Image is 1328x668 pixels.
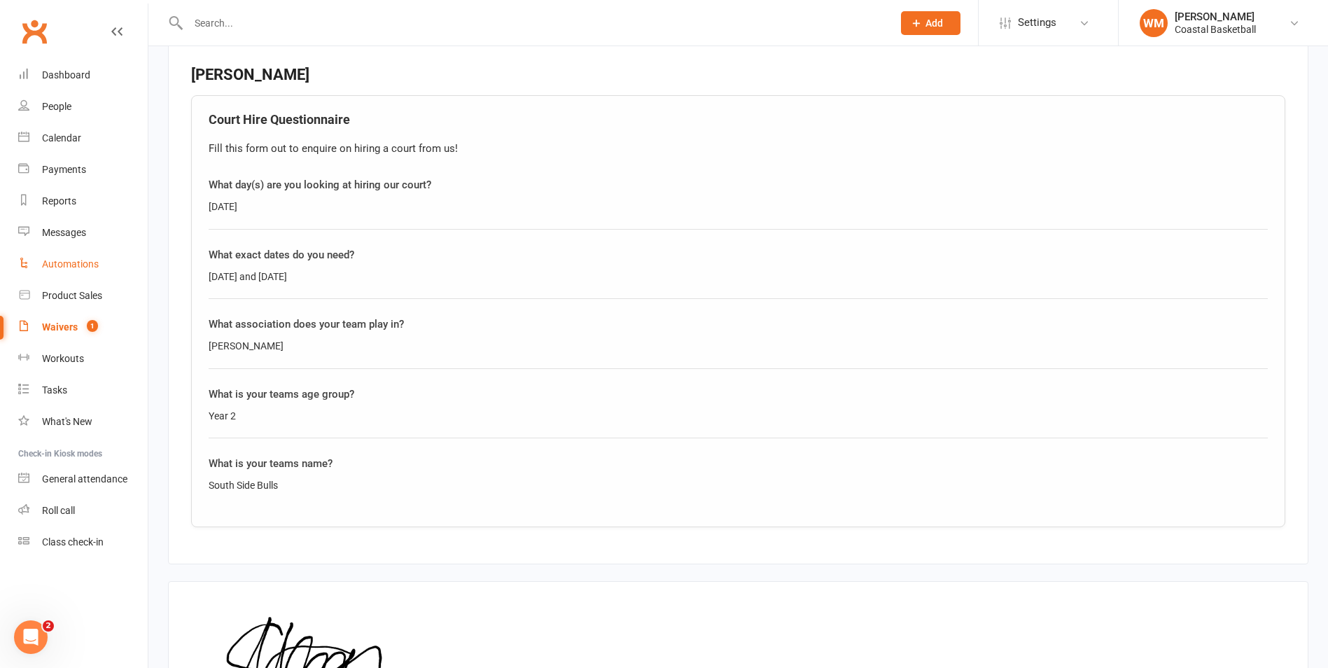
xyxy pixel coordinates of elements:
div: What is your teams age group? [209,386,1268,403]
a: Payments [18,154,148,186]
a: Class kiosk mode [18,527,148,558]
div: What day(s) are you looking at hiring our court? [209,176,1268,193]
span: Settings [1018,7,1056,39]
div: [PERSON_NAME] [1175,11,1256,23]
div: Year 2 [209,408,1268,424]
div: What is your teams name? [209,455,1268,472]
div: Waivers [42,321,78,333]
iframe: Intercom live chat [14,620,48,654]
div: What's New [42,416,92,427]
div: General attendance [42,473,127,485]
div: Product Sales [42,290,102,301]
a: Product Sales [18,280,148,312]
h4: Court Hire Questionnaire [209,113,1268,127]
button: Add [901,11,960,35]
div: [PERSON_NAME] [209,338,1268,354]
a: Clubworx [17,14,52,49]
a: Dashboard [18,60,148,91]
div: Coastal Basketball [1175,23,1256,36]
a: Workouts [18,343,148,375]
div: Calendar [42,132,81,144]
div: Messages [42,227,86,238]
span: 2 [43,620,54,632]
a: Calendar [18,123,148,154]
div: Tasks [42,384,67,396]
div: Payments [42,164,86,175]
a: Automations [18,249,148,280]
div: Dashboard [42,69,90,81]
input: Search... [184,13,883,33]
div: What exact dates do you need? [209,246,1268,263]
div: What association does your team play in? [209,316,1268,333]
div: Automations [42,258,99,270]
a: Messages [18,217,148,249]
div: Class check-in [42,536,104,548]
div: Roll call [42,505,75,516]
h3: [PERSON_NAME] [191,67,1285,83]
div: Reports [42,195,76,207]
div: Workouts [42,353,84,364]
div: [DATE] [209,199,1268,214]
a: What's New [18,406,148,438]
span: 1 [87,320,98,332]
a: People [18,91,148,123]
a: Roll call [18,495,148,527]
div: Fill this form out to enquire on hiring a court from us! [209,140,1268,157]
a: Reports [18,186,148,217]
span: Add [925,18,943,29]
div: [DATE] and [DATE] [209,269,1268,284]
a: Tasks [18,375,148,406]
a: Waivers 1 [18,312,148,343]
div: South Side Bulls [209,478,1268,493]
div: People [42,101,71,112]
div: WM [1140,9,1168,37]
a: General attendance kiosk mode [18,464,148,495]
